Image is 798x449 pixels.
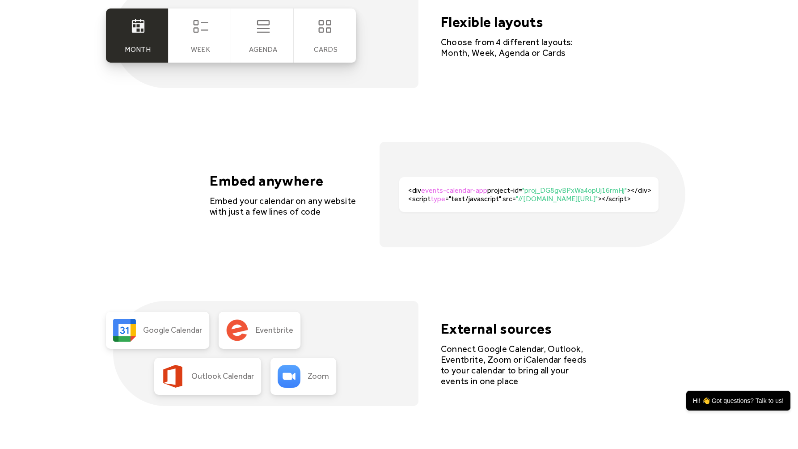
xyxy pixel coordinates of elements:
div: Google Calendar [143,326,202,335]
div: cards [314,45,337,54]
div: Week [191,45,210,54]
div: Choose from 4 different layouts: Month, Week, Agenda or Cards [441,37,575,58]
div: Eventbrite [256,326,293,335]
div: Outlook Calendar [191,372,254,381]
span: events-calendar-app [421,186,487,195]
h4: Embed anywhere [210,172,357,189]
span: type [431,195,445,203]
div: Embed your calendar on any website with just a few lines of code [210,195,357,217]
div: Zoom [308,372,329,381]
div: Month [125,45,151,54]
span: "proj_DG8gvBPxWa4opUj16rmHj" [522,186,627,195]
h4: External sources [441,320,588,337]
div: Agenda [249,45,277,54]
div: Connect Google Calendar, Outlook, Eventbrite, Zoom or iCalendar feeds to your calendar to bring a... [441,343,588,386]
div: <div project-id= ></div><script ="text/javascript" src= ></script> [408,186,659,203]
span: "//[DOMAIN_NAME][URL]" [516,195,598,203]
h4: Flexible layouts [441,13,575,30]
